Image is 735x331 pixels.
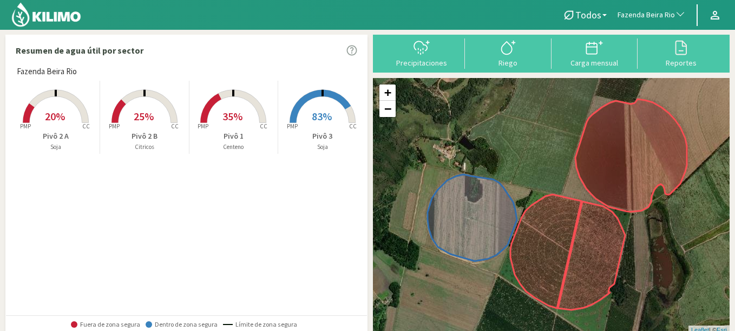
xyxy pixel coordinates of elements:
tspan: CC [260,122,267,130]
div: Reportes [641,59,721,67]
p: Resumen de agua útil por sector [16,44,143,57]
div: Riego [468,59,548,67]
tspan: PMP [198,122,208,130]
tspan: PMP [109,122,120,130]
span: Límite de zona segura [223,321,297,328]
p: Pivô 2 A [11,131,100,142]
tspan: CC [82,122,90,130]
img: Kilimo [11,2,82,28]
tspan: PMP [19,122,30,130]
button: Fazenda Beira Rio [612,3,691,27]
span: Fazenda Beira Rio [17,66,77,78]
a: Zoom in [379,85,396,101]
span: 35% [222,109,242,123]
span: 20% [45,109,65,123]
tspan: CC [349,122,357,130]
div: Precipitaciones [382,59,462,67]
p: Pivô 2 B [100,131,188,142]
button: Reportes [638,38,724,67]
tspan: PMP [287,122,298,130]
tspan: CC [171,122,179,130]
span: 25% [134,109,154,123]
p: Pivô 3 [278,131,367,142]
p: Centeno [189,142,278,152]
p: Soja [11,142,100,152]
p: Citricos [100,142,188,152]
span: Dentro de zona segura [146,321,218,328]
button: Precipitaciones [378,38,465,67]
span: Todos [575,9,601,21]
a: Zoom out [379,101,396,117]
p: Pivô 1 [189,131,278,142]
div: Carga mensual [555,59,635,67]
p: Soja [278,142,367,152]
span: Fazenda Beira Rio [618,10,675,21]
span: 83% [312,109,332,123]
span: Fuera de zona segura [71,321,140,328]
button: Carga mensual [552,38,638,67]
button: Riego [465,38,552,67]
